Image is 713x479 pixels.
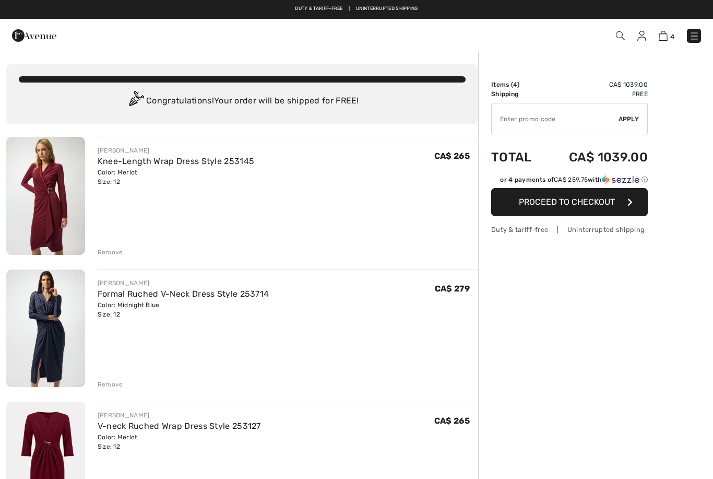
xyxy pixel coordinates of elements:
a: Formal Ruched V-Neck Dress Style 253714 [98,289,269,299]
a: V-neck Ruched Wrap Dress Style 253127 [98,421,261,431]
img: My Info [637,31,646,41]
span: 4 [670,33,674,41]
img: 1ère Avenue [12,25,56,46]
div: Congratulations! Your order will be shipped for FREE! [19,91,466,112]
img: Menu [689,31,699,41]
div: Color: Merlot Size: 12 [98,433,261,451]
div: [PERSON_NAME] [98,146,255,155]
span: Proceed to Checkout [519,197,615,207]
div: Remove [98,380,123,389]
a: Knee-Length Wrap Dress Style 253145 [98,156,255,166]
div: [PERSON_NAME] [98,278,269,288]
span: CA$ 259.75 [554,176,588,183]
div: [PERSON_NAME] [98,411,261,420]
span: CA$ 279 [435,284,470,294]
img: Search [616,31,625,40]
td: Total [491,139,544,175]
img: Knee-Length Wrap Dress Style 253145 [6,137,85,255]
span: 4 [513,81,517,88]
img: Formal Ruched V-Neck Dress Style 253714 [6,270,85,388]
span: CA$ 265 [434,416,470,426]
span: CA$ 265 [434,151,470,161]
div: Color: Midnight Blue Size: 12 [98,300,269,319]
a: 1ère Avenue [12,30,56,40]
span: Apply [619,114,639,124]
div: or 4 payments ofCA$ 259.75withSezzle Click to learn more about Sezzle [491,175,648,188]
td: Items ( ) [491,80,544,89]
td: CA$ 1039.00 [544,139,648,175]
td: Free [544,89,648,99]
img: Sezzle [602,175,639,184]
button: Proceed to Checkout [491,188,648,216]
div: Remove [98,248,123,257]
a: 4 [659,29,674,42]
div: Color: Merlot Size: 12 [98,168,255,186]
div: Duty & tariff-free | Uninterrupted shipping [491,225,648,235]
td: Shipping [491,89,544,99]
img: Congratulation2.svg [125,91,146,112]
img: Shopping Bag [659,31,668,41]
input: Promo code [492,103,619,135]
div: or 4 payments of with [500,175,648,184]
td: CA$ 1039.00 [544,80,648,89]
